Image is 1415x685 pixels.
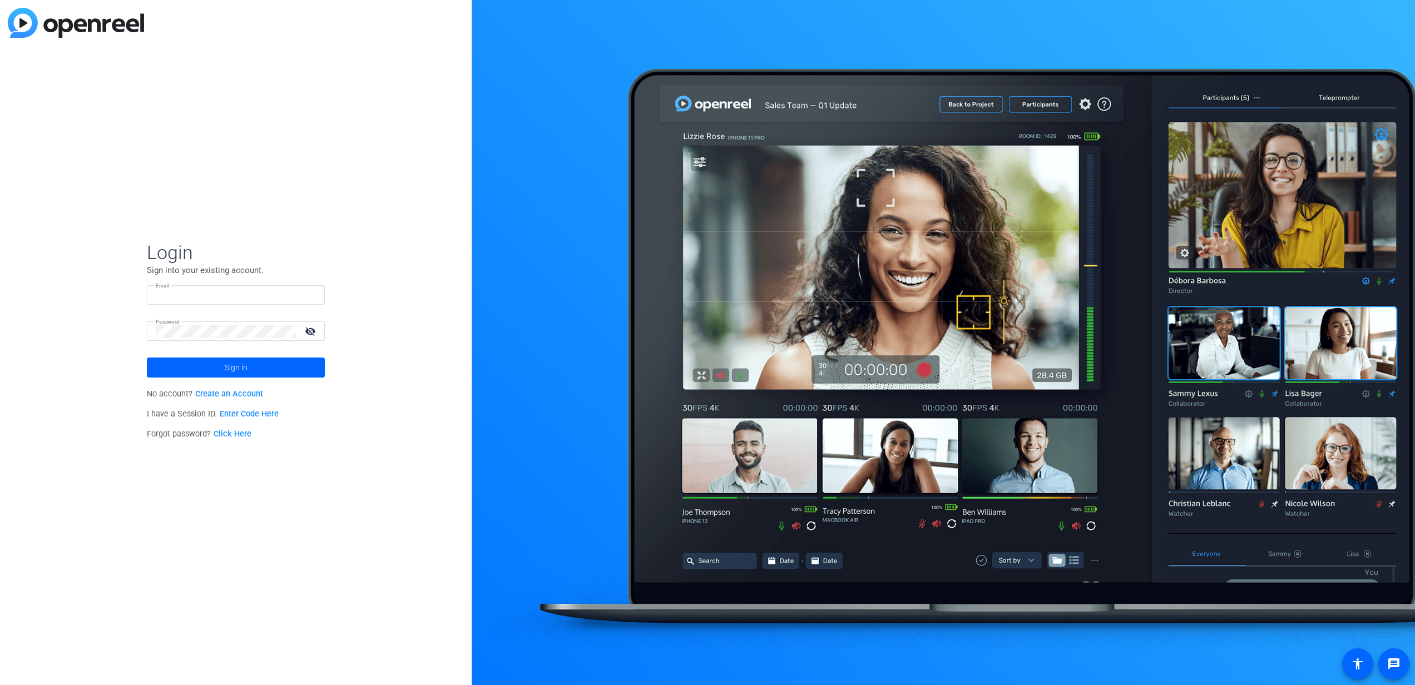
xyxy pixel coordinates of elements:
span: Login [147,241,325,264]
a: Enter Code Here [220,409,279,419]
a: Create an Account [195,389,263,399]
span: I have a Session ID. [147,409,279,419]
mat-label: Password [156,319,180,325]
input: Enter Email Address [156,289,316,302]
img: blue-gradient.svg [8,8,144,38]
mat-icon: accessibility [1351,657,1364,671]
mat-label: Email [156,282,170,289]
mat-icon: visibility_off [298,323,325,339]
button: Sign in [147,358,325,378]
p: Sign into your existing account. [147,264,325,276]
span: No account? [147,389,263,399]
mat-icon: message [1387,657,1401,671]
span: Forgot password? [147,429,251,439]
span: Sign in [225,354,248,381]
a: Click Here [214,429,251,439]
